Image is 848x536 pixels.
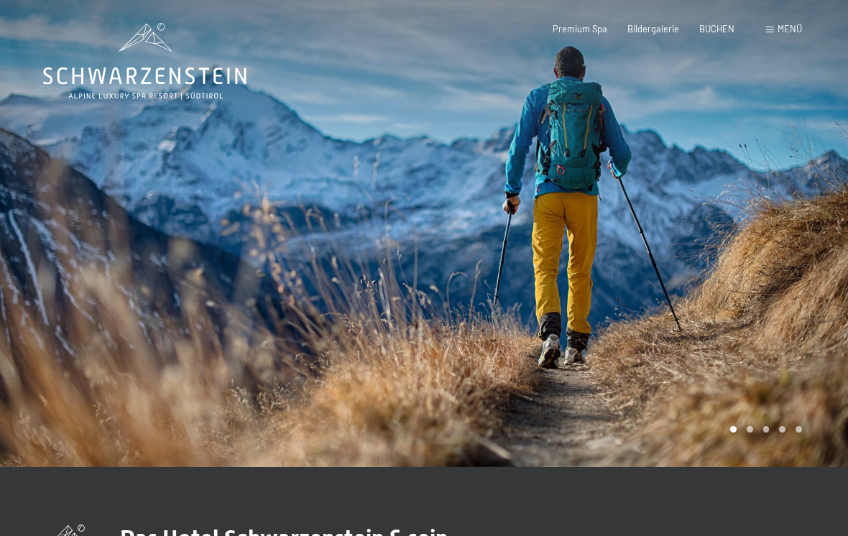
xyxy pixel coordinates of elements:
div: Carousel Pagination [725,426,802,433]
div: Carousel Page 4 [779,426,785,433]
div: Carousel Page 2 [747,426,753,433]
a: Bildergalerie [627,23,679,34]
a: BUCHEN [699,23,734,34]
div: Carousel Page 5 [796,426,802,433]
div: Carousel Page 3 [763,426,770,433]
a: Premium Spa [553,23,607,34]
div: Carousel Page 1 (Current Slide) [730,426,737,433]
span: Menü [778,23,802,34]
